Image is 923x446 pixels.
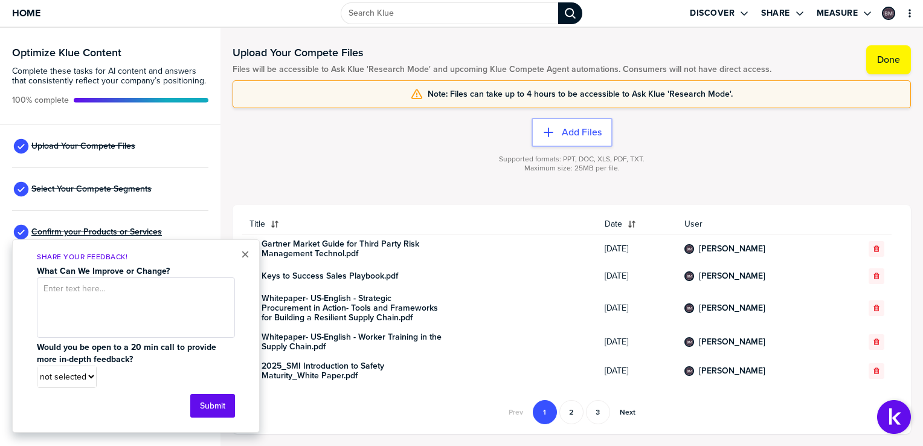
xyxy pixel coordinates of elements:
[613,400,643,424] button: Go to next page
[686,305,693,312] img: 773b312f6bb182941ae6a8f00171ac48-sml.png
[699,303,765,313] a: [PERSON_NAME]
[558,2,582,24] div: Search Klue
[877,400,911,434] button: Open Support Center
[690,8,735,19] label: Discover
[37,265,170,277] strong: What Can We Improve or Change?
[605,337,670,347] span: [DATE]
[605,219,622,229] span: Date
[559,400,584,424] button: Go to page 2
[233,45,771,60] h1: Upload Your Compete Files
[241,247,249,262] button: Close
[686,245,693,253] img: 773b312f6bb182941ae6a8f00171ac48-sml.png
[817,8,858,19] label: Measure
[686,367,693,375] img: 773b312f6bb182941ae6a8f00171ac48-sml.png
[562,126,602,138] label: Add Files
[31,227,162,237] span: Confirm your Products or Services
[586,400,610,424] button: Go to page 3
[605,366,670,376] span: [DATE]
[12,8,40,18] span: Home
[31,141,135,151] span: Upload Your Compete Files
[684,219,833,229] span: User
[699,337,765,347] a: [PERSON_NAME]
[524,164,620,173] span: Maximum size: 25MB per file.
[684,244,694,254] div: Barb Mard
[262,271,398,281] a: Keys to Success Sales Playbook.pdf
[249,219,265,229] span: Title
[501,400,530,424] button: Go to previous page
[31,184,152,194] span: Select Your Compete Segments
[883,8,894,19] img: 773b312f6bb182941ae6a8f00171ac48-sml.png
[341,2,558,24] input: Search Klue
[605,303,670,313] span: [DATE]
[686,338,693,346] img: 773b312f6bb182941ae6a8f00171ac48-sml.png
[233,65,771,74] span: Files will be accessible to Ask Klue 'Research Mode' and upcoming Klue Compete Agent automations....
[699,271,765,281] a: [PERSON_NAME]
[37,341,219,366] strong: Would you be open to a 20 min call to provide more in-depth feedback?
[699,244,765,254] a: [PERSON_NAME]
[262,332,443,352] a: Whitepaper- US-English - Worker Training in the Supply Chain.pdf
[428,89,733,99] span: Note: Files can take up to 4 hours to be accessible to Ask Klue 'Research Mode'.
[12,66,208,86] span: Complete these tasks for AI content and answers that consistently reflect your company’s position...
[686,273,693,280] img: 773b312f6bb182941ae6a8f00171ac48-sml.png
[37,252,235,262] p: Share Your Feedback!
[684,337,694,347] div: Barb Mard
[262,239,443,259] a: Gartner Market Guide for Third Party Risk Management Technol.pdf
[605,271,670,281] span: [DATE]
[761,8,790,19] label: Share
[262,294,443,323] a: Whitepaper- US-English - Strategic Procurement in Action- Tools and Frameworks for Building a Res...
[499,155,645,164] span: Supported formats: PPT, DOC, XLS, PDF, TXT.
[881,5,896,21] a: Edit Profile
[684,303,694,313] div: Barb Mard
[262,361,443,381] a: 2025_SMI Introduction to Safety Maturity_White Paper.pdf
[882,7,895,20] div: Barb Mard
[605,244,670,254] span: [DATE]
[12,95,69,105] span: Active
[12,47,208,58] h3: Optimize Klue Content
[190,394,235,418] button: Submit
[684,366,694,376] div: Barb Mard
[699,366,765,376] a: [PERSON_NAME]
[500,400,644,424] nav: Pagination Navigation
[877,54,900,66] label: Done
[684,271,694,281] div: Barb Mard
